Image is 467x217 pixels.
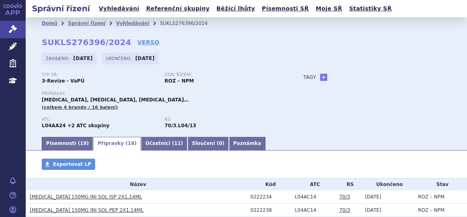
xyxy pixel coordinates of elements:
strong: [DATE] [73,56,93,61]
a: Moje SŘ [313,3,345,14]
strong: +2 ATC skupiny [67,123,110,128]
span: (celkem 4 brandy / 16 balení) [42,105,118,110]
a: Písemnosti (19) [42,137,93,151]
a: Písemnosti SŘ [259,3,311,14]
li: SUKLS276396/2024 [160,17,218,29]
strong: [DATE] [135,56,155,61]
th: Kód [247,178,291,190]
a: Běžící lhůty [214,3,257,14]
a: Referenční skupiny [144,3,212,14]
p: Přípravky: [42,91,287,96]
th: Ukončeno [361,178,414,190]
div: 0222238 [251,207,291,213]
a: [MEDICAL_DATA] 150MG INJ SOL PEP 2X1,14ML [30,207,143,213]
a: Exportovat LP [42,159,95,170]
div: , [165,117,288,129]
p: Typ SŘ: [42,72,157,77]
a: Správní řízení [68,21,106,26]
h2: Správní řízení [26,3,96,14]
a: Přípravky (16) [93,137,141,151]
span: Zahájeno: [46,55,71,62]
span: Exportovat LP [53,161,91,167]
span: 11 [174,141,181,146]
a: Poznámka [229,137,265,151]
span: [MEDICAL_DATA], [MEDICAL_DATA], [MEDICAL_DATA]… [42,97,189,103]
th: RS [335,178,361,190]
th: Stav [414,178,467,190]
span: [DATE] [365,194,381,200]
th: ATC [291,178,335,190]
strong: SUKLS276396/2024 [42,37,131,47]
a: 70/3 [339,194,350,200]
strong: 3-Revize - VaPÚ [42,78,84,84]
a: + [320,74,327,81]
a: [MEDICAL_DATA] 150MG INJ SOL ISP 2X1,14ML [30,194,142,200]
td: SARILUMAB [291,190,335,204]
a: Vyhledávání [96,3,142,14]
span: 19 [80,141,87,146]
a: Sloučení (0) [188,137,229,151]
a: Vyhledávání [116,21,149,26]
span: 16 [128,141,135,146]
td: SARILUMAB [291,204,335,217]
span: 0 [219,141,222,146]
span: [DATE] [365,207,381,213]
strong: ABATACEPT [42,123,66,128]
strong: Imunosupresiva -biologická léčiva k terapii revmatických, kožních nebo střevních onemocnění, spec... [165,123,176,128]
div: 0222234 [251,194,291,200]
td: ROZ – NPM [414,190,467,204]
a: 70/3 [339,207,350,213]
p: Stav řízení: [165,72,279,77]
p: ATC: [42,117,157,122]
h3: Tagy [303,72,316,82]
a: Statistiky SŘ [347,3,394,14]
a: Domů [42,21,57,26]
p: RS: [165,117,279,122]
a: VERSO [137,38,159,46]
a: Účastníci (11) [141,137,188,151]
strong: abatacept, tocilizumab [178,123,196,128]
th: Název [26,178,247,190]
span: Ukončeno: [106,55,133,62]
td: ROZ – NPM [414,204,467,217]
strong: ROZ – NPM [165,78,194,84]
